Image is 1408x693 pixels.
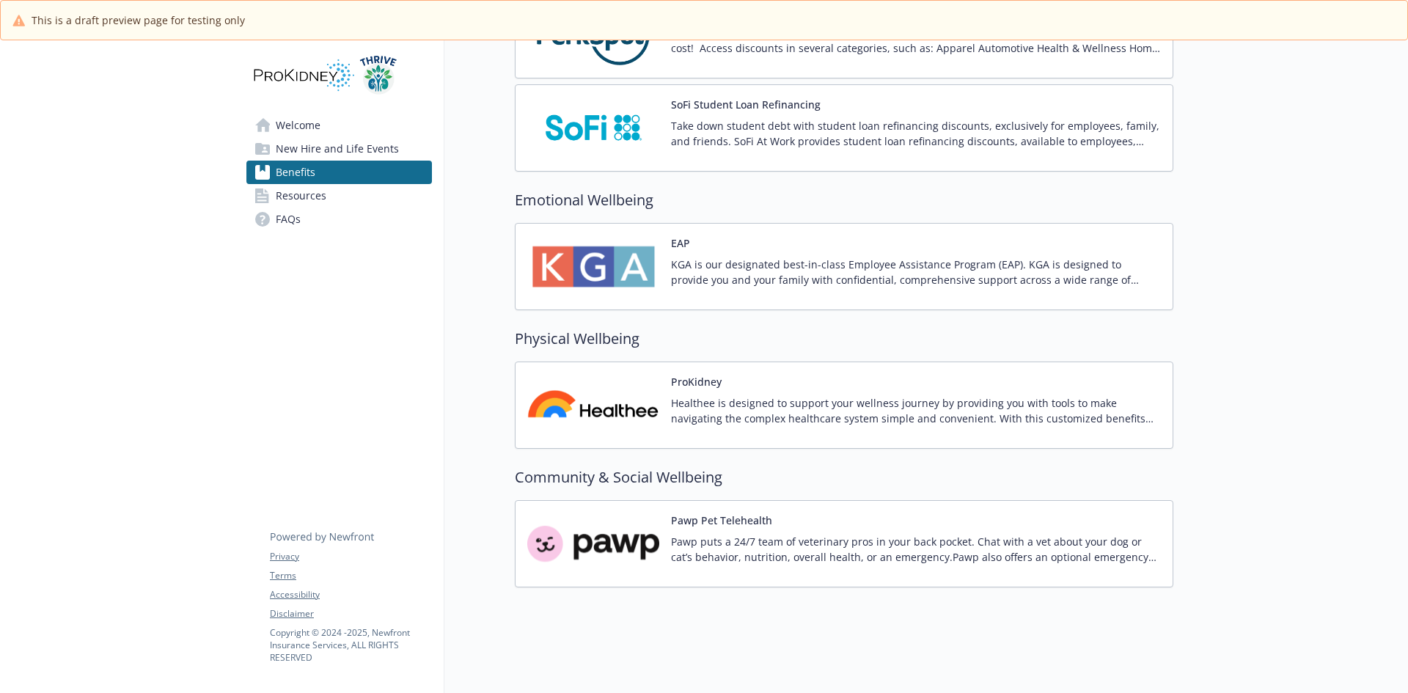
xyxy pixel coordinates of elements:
[671,235,690,251] button: EAP
[515,466,1173,488] h2: Community & Social Wellbeing
[527,513,659,575] img: Pawp carrier logo
[527,235,659,298] img: KGA, Inc carrier logo
[246,161,432,184] a: Benefits
[671,97,821,112] button: SoFi Student Loan Refinancing
[246,137,432,161] a: New Hire and Life Events
[276,208,301,231] span: FAQs
[671,395,1161,426] p: Healthee is designed to support your wellness journey by providing you with tools to make navigat...
[671,513,772,528] button: Pawp Pet Telehealth
[276,114,320,137] span: Welcome
[270,569,431,582] a: Terms
[671,25,1161,56] p: PerkSpot provides employees with exclusive discounts to 900+ local and national merchants, at no ...
[270,588,431,601] a: Accessibility
[32,12,245,28] span: This is a draft preview page for testing only
[527,374,659,436] img: Healthee carrier logo
[246,114,432,137] a: Welcome
[515,189,1173,211] h2: Emotional Wellbeing
[270,626,431,664] p: Copyright © 2024 - 2025 , Newfront Insurance Services, ALL RIGHTS RESERVED
[246,184,432,208] a: Resources
[527,97,659,159] img: SoFi carrier logo
[276,184,326,208] span: Resources
[276,161,315,184] span: Benefits
[246,208,432,231] a: FAQs
[515,328,1173,350] h2: Physical Wellbeing
[671,257,1161,287] p: KGA is our designated best-in-class Employee Assistance Program (EAP). KGA is designed to provide...
[671,374,722,389] button: ProKidney
[671,534,1161,565] p: Pawp puts a 24/7 team of veterinary pros in your back pocket. Chat with a vet about your dog or c...
[270,550,431,563] a: Privacy
[270,607,431,620] a: Disclaimer
[276,137,399,161] span: New Hire and Life Events
[671,118,1161,149] p: Take down student debt with student loan refinancing discounts, exclusively for employees, family...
